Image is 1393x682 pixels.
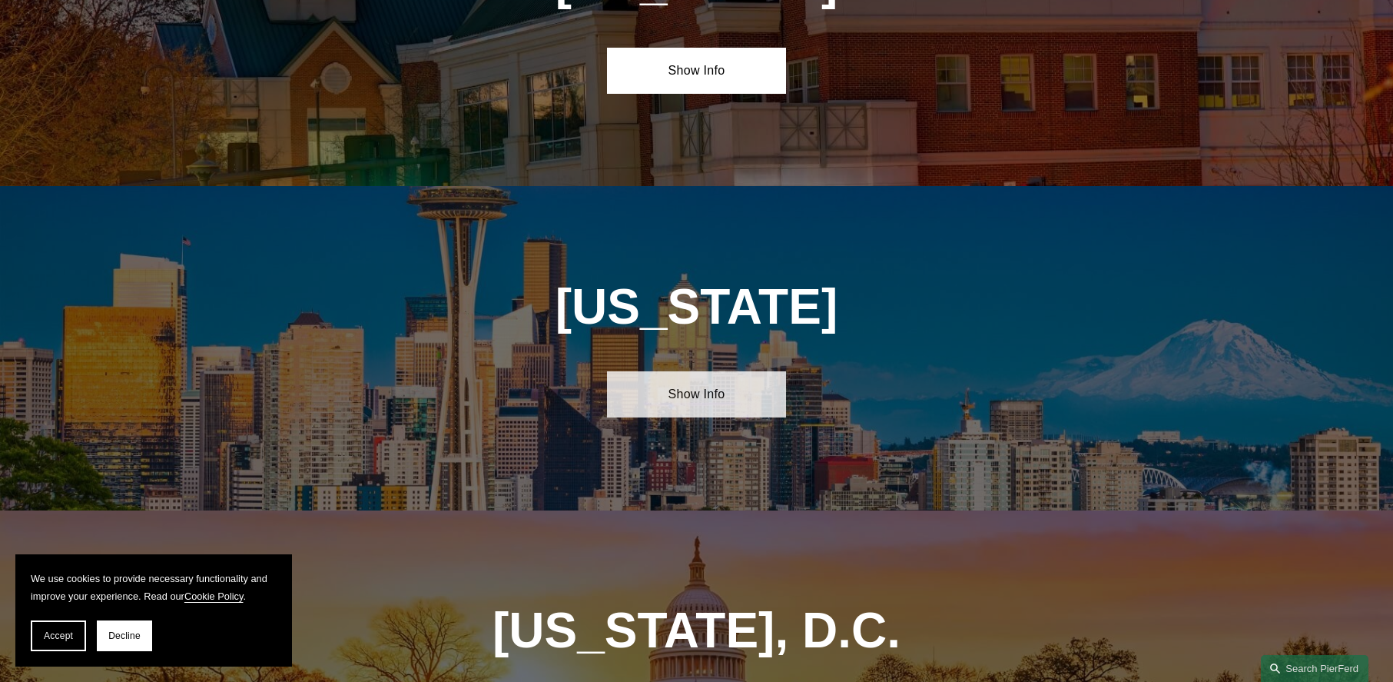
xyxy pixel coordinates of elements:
[1261,655,1368,682] a: Search this site
[31,570,277,605] p: We use cookies to provide necessary functionality and improve your experience. Read our .
[607,48,786,94] a: Show Info
[44,630,73,641] span: Accept
[517,279,876,335] h1: [US_STATE]
[108,630,141,641] span: Decline
[184,591,244,602] a: Cookie Policy
[31,620,86,651] button: Accept
[428,603,966,659] h1: [US_STATE], D.C.
[15,554,292,667] section: Cookie banner
[607,371,786,418] a: Show Info
[97,620,152,651] button: Decline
